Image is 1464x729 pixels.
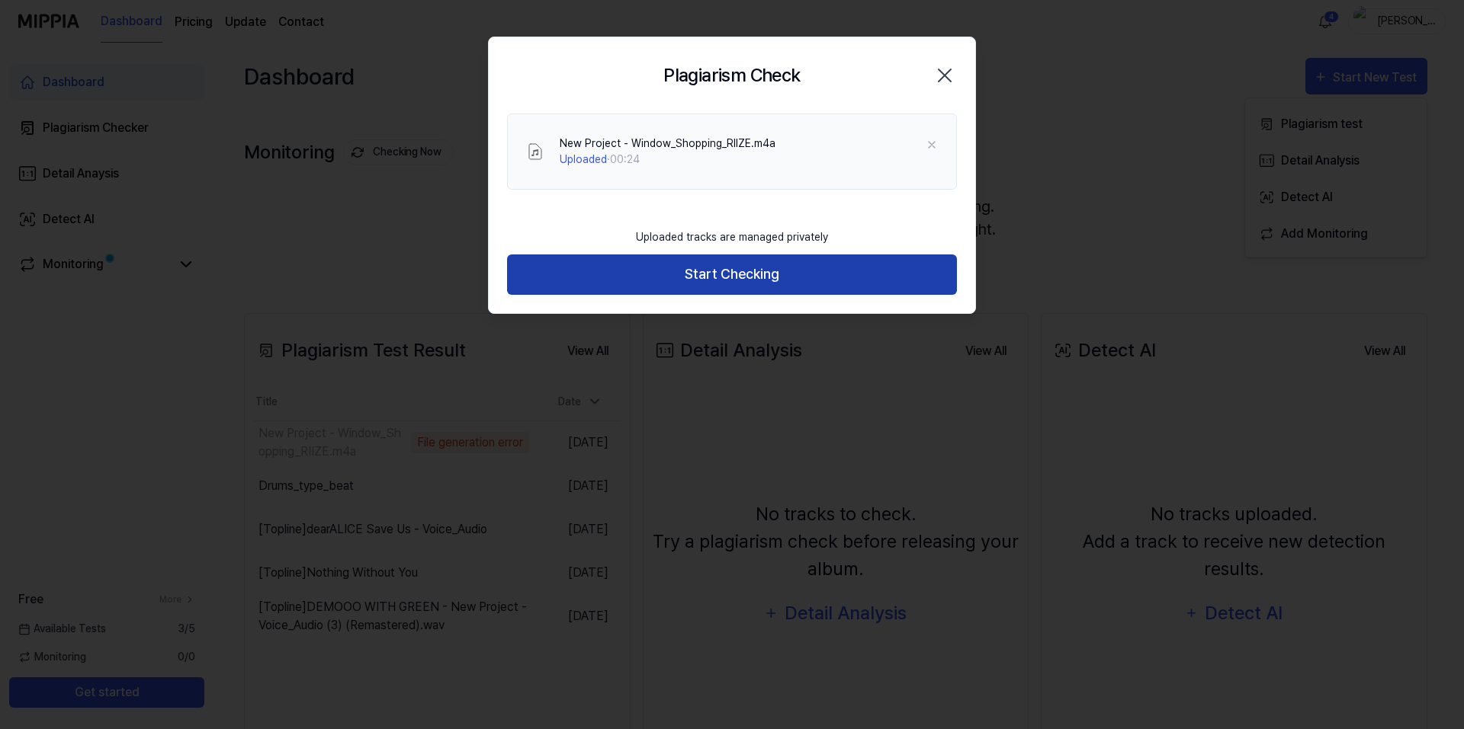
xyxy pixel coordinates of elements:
[663,62,800,89] h2: Plagiarism Check
[560,152,775,168] div: · 00:24
[560,153,607,165] span: Uploaded
[507,254,957,295] button: Start Checking
[560,136,775,152] div: New Project - Window_Shopping_RIIZE.m4a
[627,220,837,254] div: Uploaded tracks are managed privately
[526,142,544,161] img: File Select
